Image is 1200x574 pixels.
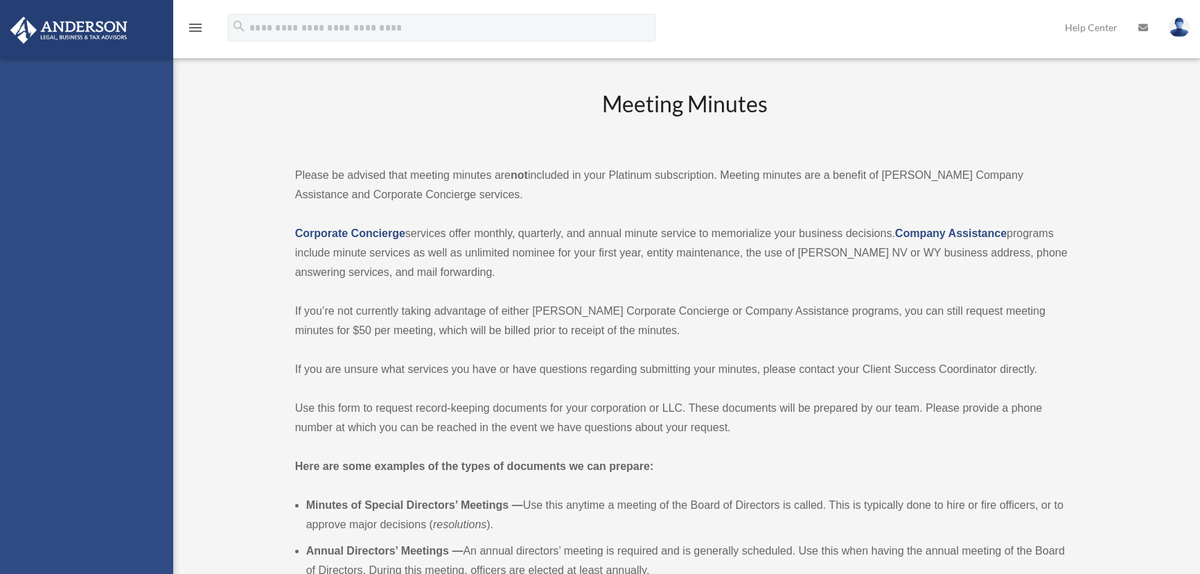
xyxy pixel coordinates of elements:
b: Annual Directors’ Meetings — [306,545,464,557]
a: menu [187,24,204,36]
i: search [231,19,247,34]
b: Minutes of Special Directors’ Meetings — [306,499,523,511]
img: Anderson Advisors Platinum Portal [6,17,132,44]
p: If you’re not currently taking advantage of either [PERSON_NAME] Corporate Concierge or Company A... [295,302,1075,340]
p: services offer monthly, quarterly, and annual minute service to memorialize your business decisio... [295,224,1075,282]
p: Please be advised that meeting minutes are included in your Platinum subscription. Meeting minute... [295,166,1075,205]
img: User Pic [1169,17,1190,37]
strong: not [511,169,528,181]
li: Use this anytime a meeting of the Board of Directors is called. This is typically done to hire or... [306,496,1075,534]
h2: Meeting Minutes [295,89,1075,146]
p: If you are unsure what services you have or have questions regarding submitting your minutes, ple... [295,360,1075,379]
a: Corporate Concierge [295,227,405,239]
strong: Here are some examples of the types of documents we can prepare: [295,460,654,472]
i: menu [187,19,204,36]
p: Use this form to request record-keeping documents for your corporation or LLC. These documents wi... [295,399,1075,437]
a: Company Assistance [895,227,1007,239]
em: resolutions [433,519,486,530]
